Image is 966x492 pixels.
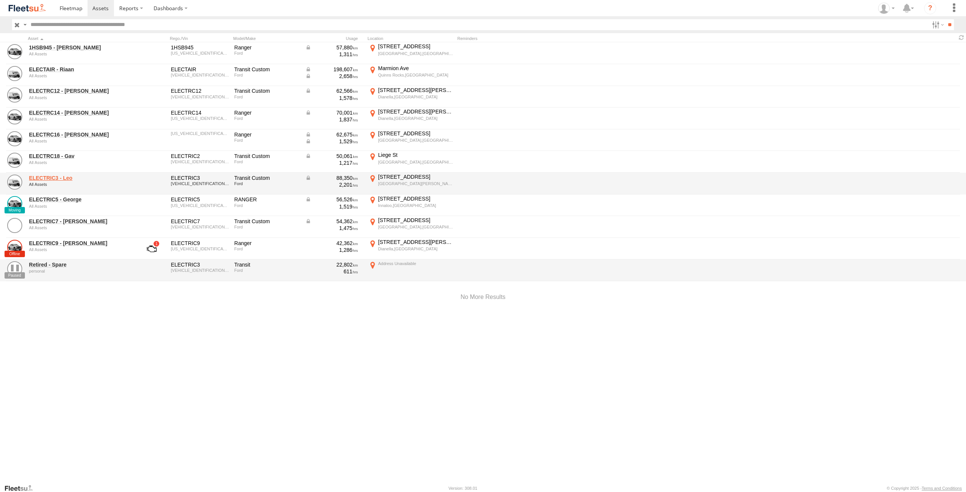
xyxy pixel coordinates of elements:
[378,43,453,50] div: [STREET_ADDRESS]
[7,240,22,255] a: View Asset Details
[305,116,358,123] div: 1,837
[368,217,454,237] label: Click to View Current Location
[29,153,132,159] a: ELECTRC18 - Gav
[305,181,358,188] div: 2,201
[171,175,229,181] div: ELECTRIC3
[304,36,365,41] div: Usage
[29,66,132,73] a: ELECTAIR - Riaan
[305,87,358,94] div: Data from Vehicle CANbus
[7,261,22,276] a: View Asset Details
[171,240,229,247] div: ELECTRIC9
[924,2,936,14] i: ?
[378,108,453,115] div: [STREET_ADDRESS][PERSON_NAME]
[234,116,300,121] div: Ford
[378,159,453,165] div: [GEOGRAPHIC_DATA],[GEOGRAPHIC_DATA]
[305,138,358,145] div: Data from Vehicle CANbus
[233,36,301,41] div: Model/Make
[368,173,454,194] label: Click to View Current Location
[378,130,453,137] div: [STREET_ADDRESS]
[378,51,453,56] div: [GEOGRAPHIC_DATA],[GEOGRAPHIC_DATA]
[29,269,132,273] div: undefined
[234,73,300,77] div: Ford
[929,19,945,30] label: Search Filter Options
[29,247,132,252] div: undefined
[234,225,300,229] div: Ford
[305,196,358,203] div: Data from Vehicle CANbus
[378,239,453,245] div: [STREET_ADDRESS][PERSON_NAME]
[171,268,229,273] div: WF0YXXTTGYLS21315
[305,240,358,247] div: 42,362
[305,153,358,159] div: Data from Vehicle CANbus
[29,225,132,230] div: undefined
[171,66,229,73] div: ELECTAIR
[305,218,358,225] div: Data from Vehicle CANbus
[29,240,132,247] a: ELECTRIC9 - [PERSON_NAME]
[7,66,22,81] a: View Asset Details
[378,181,453,186] div: [GEOGRAPHIC_DATA][PERSON_NAME],[GEOGRAPHIC_DATA]
[234,268,300,273] div: Ford
[378,87,453,93] div: [STREET_ADDRESS][PERSON_NAME]
[29,44,132,51] a: 1HSB945 - [PERSON_NAME]
[29,160,132,165] div: undefined
[234,203,300,208] div: Ford
[305,51,358,58] div: 1,311
[234,159,300,164] div: Ford
[378,152,453,158] div: Liege St
[887,486,962,490] div: © Copyright 2025 -
[29,196,132,203] a: ELECTRIC5 - George
[29,261,132,268] a: Retired - Spare
[234,87,300,94] div: Transit Custom
[171,51,229,55] div: MNAUMAF50HW805362
[234,153,300,159] div: Transit Custom
[234,95,300,99] div: Ford
[305,175,358,181] div: Data from Vehicle CANbus
[305,109,358,116] div: Data from Vehicle CANbus
[368,36,454,41] div: Location
[305,66,358,73] div: Data from Vehicle CANbus
[378,138,453,143] div: [GEOGRAPHIC_DATA],[GEOGRAPHIC_DATA]
[449,486,477,490] div: Version: 308.01
[29,74,132,78] div: undefined
[234,138,300,143] div: Ford
[170,36,230,41] div: Rego./Vin
[368,152,454,172] label: Click to View Current Location
[138,240,166,258] a: View Asset with Fault/s
[368,43,454,63] label: Click to View Current Location
[368,130,454,150] label: Click to View Current Location
[234,66,300,73] div: Transit Custom
[4,484,39,492] a: Visit our Website
[234,196,300,203] div: RANGER
[171,181,229,186] div: WF0YXXTTGYLS21315
[305,203,358,210] div: 1,519
[29,109,132,116] a: ELECTRC14 - [PERSON_NAME]
[7,131,22,146] a: View Asset Details
[368,108,454,129] label: Click to View Current Location
[171,73,229,77] div: WF0YXXTTGYNJ17812
[234,109,300,116] div: Ranger
[378,203,453,208] div: Innaloo,[GEOGRAPHIC_DATA]
[171,196,229,203] div: ELECTRIC5
[378,217,453,224] div: [STREET_ADDRESS]
[875,3,897,14] div: Wayne Betts
[234,51,300,55] div: Ford
[8,3,47,13] img: fleetsu-logo-horizontal.svg
[171,203,229,208] div: MNAUMAF50FW514751
[234,261,300,268] div: Transit
[378,116,453,121] div: Dianella,[GEOGRAPHIC_DATA]
[7,109,22,124] a: View Asset Details
[29,204,132,208] div: undefined
[171,131,229,136] div: MNACMEF70PW281940
[234,247,300,251] div: Ford
[368,260,454,280] label: Click to View Current Location
[171,109,229,116] div: ELECTRC14
[234,175,300,181] div: Transit Custom
[22,19,28,30] label: Search Query
[29,95,132,100] div: undefined
[234,44,300,51] div: Ranger
[171,87,229,94] div: ELECTRC12
[7,218,22,233] a: View Asset Details
[171,225,229,229] div: WF0YXXTTGYKU87957
[378,246,453,251] div: Dianella,[GEOGRAPHIC_DATA]
[171,247,229,251] div: MNAUMAF50FW475764
[28,36,134,41] div: Click to Sort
